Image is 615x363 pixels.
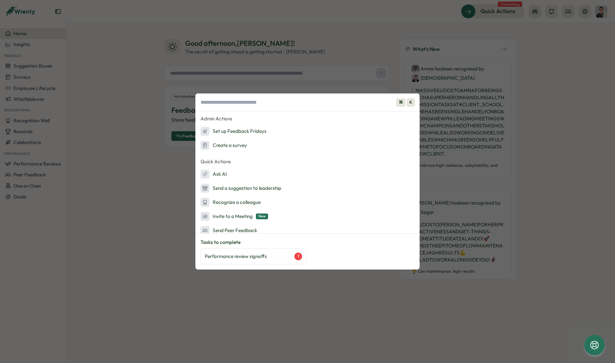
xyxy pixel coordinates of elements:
[195,114,420,124] p: Admin Actions
[201,184,281,193] div: Send a suggestion to leadership
[294,253,302,260] div: 1
[195,196,420,209] button: Recognize a colleague
[195,125,420,138] button: Set up Feedback Fridays
[195,157,420,166] p: Quick Actions
[397,99,405,106] span: ⌘
[201,212,268,221] div: Invite to a Meeting
[201,239,414,246] p: Tasks to complete
[195,168,420,181] button: Ask AI
[201,198,261,207] div: Recognize a colleague
[201,127,266,136] div: Set up Feedback Fridays
[195,139,420,152] button: Create a survey
[195,182,420,195] button: Send a suggestion to leadership
[195,224,420,237] button: Send Peer Feedback
[195,210,420,223] button: Invite to a MeetingNew
[205,253,267,260] p: Performance review signoffs
[201,170,227,179] div: Ask AI
[256,214,268,219] span: New
[201,141,247,150] div: Create a survey
[201,226,257,235] div: Send Peer Feedback
[407,99,414,106] span: K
